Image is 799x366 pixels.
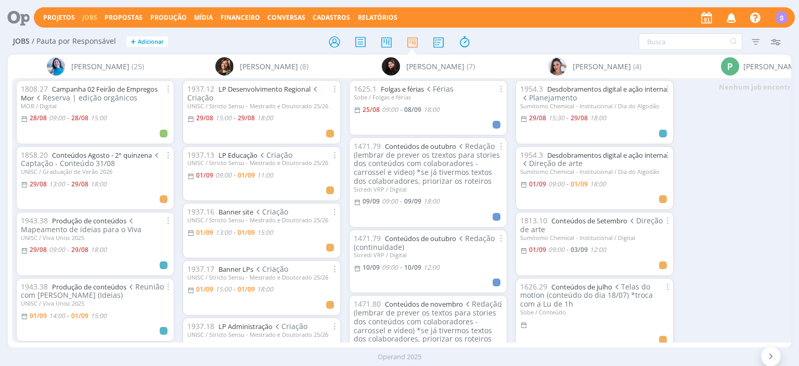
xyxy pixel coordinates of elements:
[30,311,47,320] : 01/09
[355,14,401,22] button: Relatórios
[238,113,255,122] : 29/08
[21,282,164,300] span: Reunião com [PERSON_NAME] (Ideias)
[520,216,547,225] span: 1813.10
[194,13,213,22] a: Mídia
[566,181,569,187] : -
[21,150,48,160] span: 1858.20
[52,216,126,225] a: Produção de conteúdos
[354,251,502,258] div: Sicredi VRP / Digital
[21,216,141,234] span: Mapeamento de ideias para o Viva
[257,228,273,237] : 15:00
[354,141,381,151] span: 1471.79
[639,33,742,50] input: Busca
[238,171,255,180] : 01/09
[257,113,273,122] : 18:00
[187,331,336,338] div: UNISC / Stricto Sensu - Mestrado e Doutorado 25/26
[354,84,377,94] span: 1625.1
[238,342,255,351] : 02/09
[238,228,255,237] : 01/09
[215,228,231,237] : 13:00
[423,263,440,272] : 12:00
[32,37,116,46] span: / Pauta por Responsável
[215,171,231,180] : 09:00
[354,299,501,344] span: Redação (lembrar de prever os textos para stories dos conteúdos com colaboradores - carrossel e v...
[310,14,353,22] button: Cadastros
[218,322,273,331] a: LP Administração
[91,180,107,188] : 18:00
[234,230,236,236] : -
[196,113,213,122] : 29/08
[49,245,65,254] : 09:00
[423,105,440,114] : 18:00
[520,309,669,315] div: Sobe / Conteúdo
[548,245,564,254] : 09:00
[257,285,273,294] : 18:00
[126,36,168,47] button: +Adicionar
[423,197,440,206] : 18:00
[67,115,69,121] : -
[354,94,502,100] div: Sobe / Folgas e férias
[548,180,564,188] : 09:00
[105,13,143,22] span: Propostas
[21,84,48,94] span: 1808.27
[187,159,336,166] div: UNISC / Stricto Sensu - Mestrado e Doutorado 25/26
[363,197,380,206] : 09/09
[520,93,577,103] span: Planejamento
[82,13,97,22] a: Jobs
[40,14,78,22] button: Projetos
[67,313,69,319] : -
[590,180,606,188] : 18:00
[382,105,398,114] : 09:00
[79,14,100,22] button: Jobs
[273,321,307,331] span: Criação
[520,84,543,94] span: 1954.3
[547,150,667,160] a: Desdobramentos digital e ação interna
[49,113,65,122] : 09:00
[354,233,495,252] span: Redação (continuidade)
[520,158,583,168] span: Direção de arte
[406,61,465,72] span: [PERSON_NAME]
[187,150,214,160] span: 1937.13
[215,285,231,294] : 15:00
[234,172,236,179] : -
[191,14,216,22] button: Mídia
[187,321,214,331] span: 1937.18
[313,13,350,22] span: Cadastros
[590,245,606,254] : 12:00
[240,61,298,72] span: [PERSON_NAME]
[218,84,311,94] a: LP Desenvolvimento Regional
[520,282,547,292] span: 1626.29
[187,274,336,281] div: UNISC / Stricto Sensu - Mestrado e Doutorado 25/26
[354,141,500,186] span: Redação (lembrar de prever os tzextos para stories dos conteúdos com colaboradores - carrossel e ...
[467,61,475,72] span: (7)
[354,233,381,243] span: 1471.79
[187,217,336,223] div: UNISC / Stricto Sensu - Mestrado e Doutorado 25/26
[721,57,739,75] div: P
[385,142,456,151] a: Conteúdos de outubro
[520,103,669,109] div: Sumitomo Chemical - Institucional / Dia do Algodão
[775,11,788,24] div: S
[238,285,255,294] : 01/09
[196,285,213,294] : 01/09
[548,57,566,75] img: N
[234,286,236,293] : -
[43,13,75,22] a: Projetos
[354,299,381,309] span: 1471.80
[67,181,69,187] : -
[71,311,88,320] : 01/09
[529,113,546,122] : 29/08
[529,180,546,188] : 01/09
[354,186,502,193] div: Sicredi VRP / Digital
[267,13,305,22] a: Conversas
[264,14,308,22] button: Conversas
[196,342,213,351] : 02/09
[21,168,170,175] div: UNISC / Graduação de Verão 2026
[21,216,48,225] span: 1943.38
[571,113,588,122] : 29/08
[590,113,606,122] : 18:00
[257,342,273,351] : 11:00
[187,84,319,103] span: Criação
[30,180,47,188] : 29/08
[520,150,543,160] span: 1954.3
[253,264,288,274] span: Criação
